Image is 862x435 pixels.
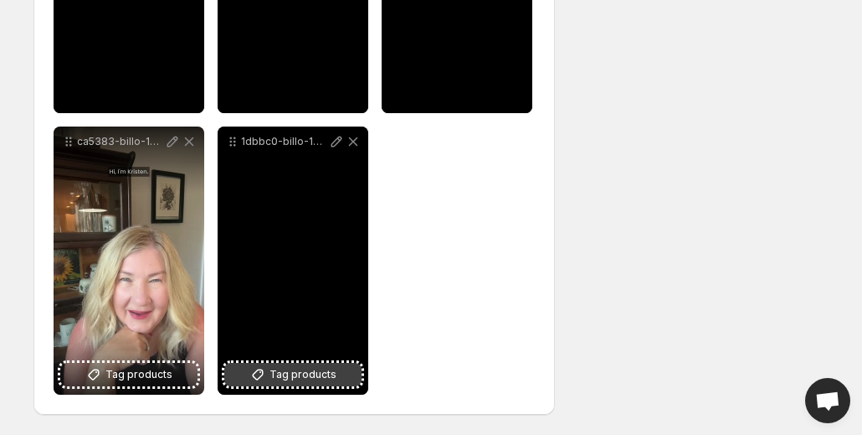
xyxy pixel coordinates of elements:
[218,127,368,395] div: 1dbbc0-billo-190090-finalTag products
[105,366,172,383] span: Tag products
[60,363,198,386] button: Tag products
[241,135,328,148] p: 1dbbc0-billo-190090-final
[77,135,164,148] p: ca5383-billo-190405-final
[54,127,204,395] div: ca5383-billo-190405-finalTag products
[805,378,850,423] a: Open chat
[224,363,362,386] button: Tag products
[269,366,336,383] span: Tag products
